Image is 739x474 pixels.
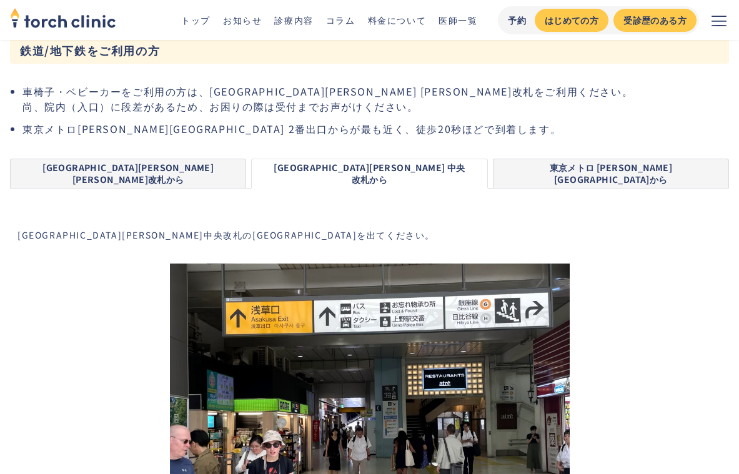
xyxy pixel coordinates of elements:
[29,162,227,185] div: [GEOGRAPHIC_DATA][PERSON_NAME] [PERSON_NAME]改札から
[623,14,687,27] div: 受診歴のある方
[17,226,435,244] div: [GEOGRAPHIC_DATA][PERSON_NAME]中央改札の[GEOGRAPHIC_DATA]を出てください。
[613,9,697,32] a: 受診歴のある方
[10,37,729,64] h3: 鉄道/地下鉄をご利用の方
[545,14,598,27] div: はじめての方
[22,84,729,114] li: 車椅子・ベビーカーをご利用の方は、[GEOGRAPHIC_DATA][PERSON_NAME] [PERSON_NAME]改札をご利用ください。 尚、院内（入口）に段差があるため、お困りの際は受...
[270,162,468,185] div: [GEOGRAPHIC_DATA][PERSON_NAME] 中央改札から
[10,4,116,31] img: torch clinic
[439,14,477,26] a: 医師一覧
[508,14,527,27] div: 予約
[274,14,313,26] a: 診療内容
[10,9,116,31] a: home
[181,14,211,26] a: トップ
[368,14,427,26] a: 料金について
[535,9,608,32] a: はじめての方
[223,14,262,26] a: お知らせ
[22,121,729,136] li: 東京メトロ[PERSON_NAME][GEOGRAPHIC_DATA] 2番出口からが最も近く、徒歩20秒ほどで到着します。
[326,14,355,26] a: コラム
[512,162,710,185] div: 東京メトロ [PERSON_NAME][GEOGRAPHIC_DATA]から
